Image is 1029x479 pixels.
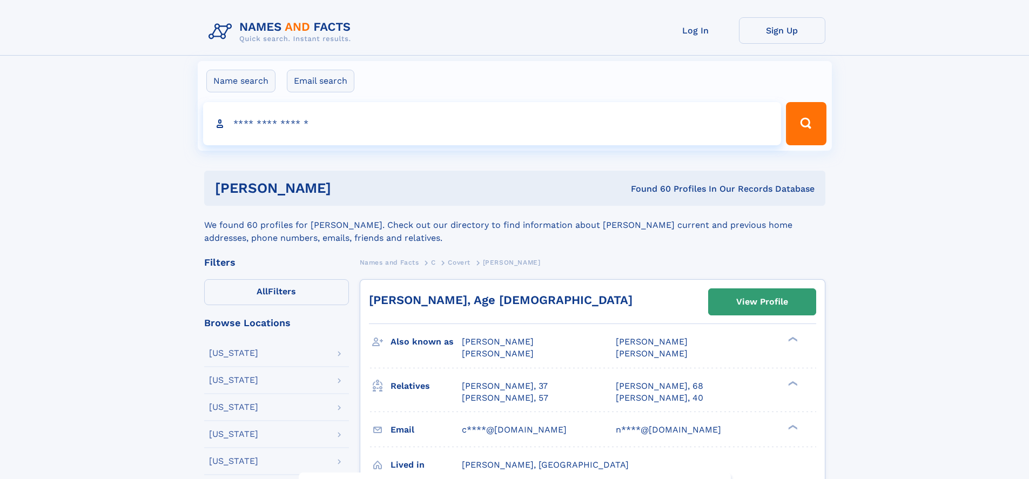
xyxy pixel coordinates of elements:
[616,392,703,404] a: [PERSON_NAME], 40
[616,348,688,359] span: [PERSON_NAME]
[204,318,349,328] div: Browse Locations
[431,255,436,269] a: C
[483,259,541,266] span: [PERSON_NAME]
[391,421,462,439] h3: Email
[215,181,481,195] h1: [PERSON_NAME]
[287,70,354,92] label: Email search
[736,289,788,314] div: View Profile
[785,336,798,343] div: ❯
[481,183,815,195] div: Found 60 Profiles In Our Records Database
[786,102,826,145] button: Search Button
[391,456,462,474] h3: Lived in
[204,258,349,267] div: Filters
[431,259,436,266] span: C
[785,423,798,430] div: ❯
[391,333,462,351] h3: Also known as
[739,17,825,44] a: Sign Up
[209,457,258,465] div: [US_STATE]
[709,289,816,315] a: View Profile
[204,279,349,305] label: Filters
[204,17,360,46] img: Logo Names and Facts
[462,380,548,392] a: [PERSON_NAME], 37
[391,377,462,395] h3: Relatives
[653,17,739,44] a: Log In
[616,336,688,347] span: [PERSON_NAME]
[785,380,798,387] div: ❯
[203,102,782,145] input: search input
[616,380,703,392] a: [PERSON_NAME], 68
[206,70,275,92] label: Name search
[360,255,419,269] a: Names and Facts
[448,259,470,266] span: Covert
[448,255,470,269] a: Covert
[204,206,825,245] div: We found 60 profiles for [PERSON_NAME]. Check out our directory to find information about [PERSON...
[462,336,534,347] span: [PERSON_NAME]
[257,286,268,296] span: All
[209,376,258,384] div: [US_STATE]
[209,403,258,411] div: [US_STATE]
[209,430,258,438] div: [US_STATE]
[462,392,548,404] a: [PERSON_NAME], 57
[369,293,633,307] a: [PERSON_NAME], Age [DEMOGRAPHIC_DATA]
[462,348,534,359] span: [PERSON_NAME]
[209,349,258,357] div: [US_STATE]
[462,460,629,470] span: [PERSON_NAME], [GEOGRAPHIC_DATA]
